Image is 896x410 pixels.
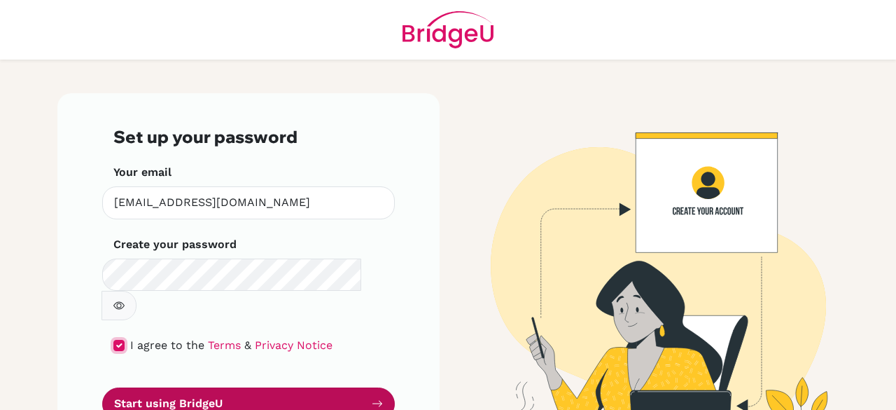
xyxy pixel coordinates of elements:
[244,339,251,352] span: &
[102,186,395,219] input: Insert your email*
[208,339,241,352] a: Terms
[113,127,384,147] h3: Set up your password
[113,236,237,253] label: Create your password
[130,339,204,352] span: I agree to the
[113,164,171,181] label: Your email
[255,339,332,352] a: Privacy Notice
